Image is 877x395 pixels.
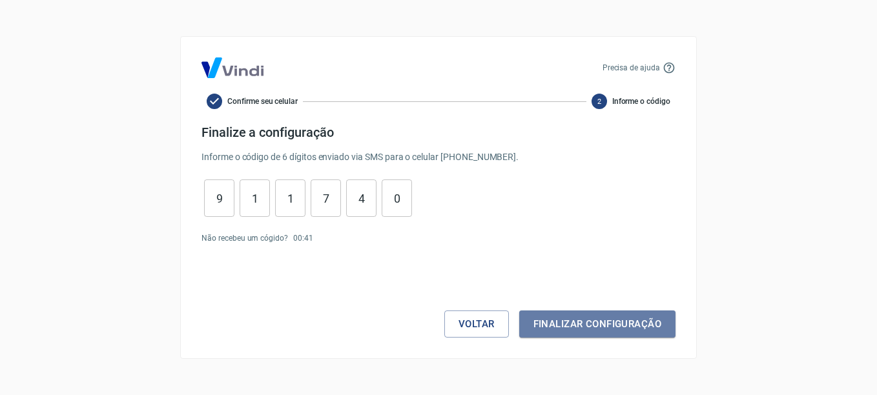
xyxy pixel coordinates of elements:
p: Precisa de ajuda [603,62,660,74]
span: Confirme seu celular [227,96,298,107]
button: Finalizar configuração [519,310,676,338]
img: Logo Vind [201,57,263,78]
p: Não recebeu um cógido? [201,232,288,244]
h4: Finalize a configuração [201,125,676,140]
p: 00 : 41 [293,232,313,244]
p: Informe o código de 6 dígitos enviado via SMS para o celular [PHONE_NUMBER] . [201,150,676,164]
text: 2 [597,97,601,106]
span: Informe o código [612,96,670,107]
button: Voltar [444,310,509,338]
